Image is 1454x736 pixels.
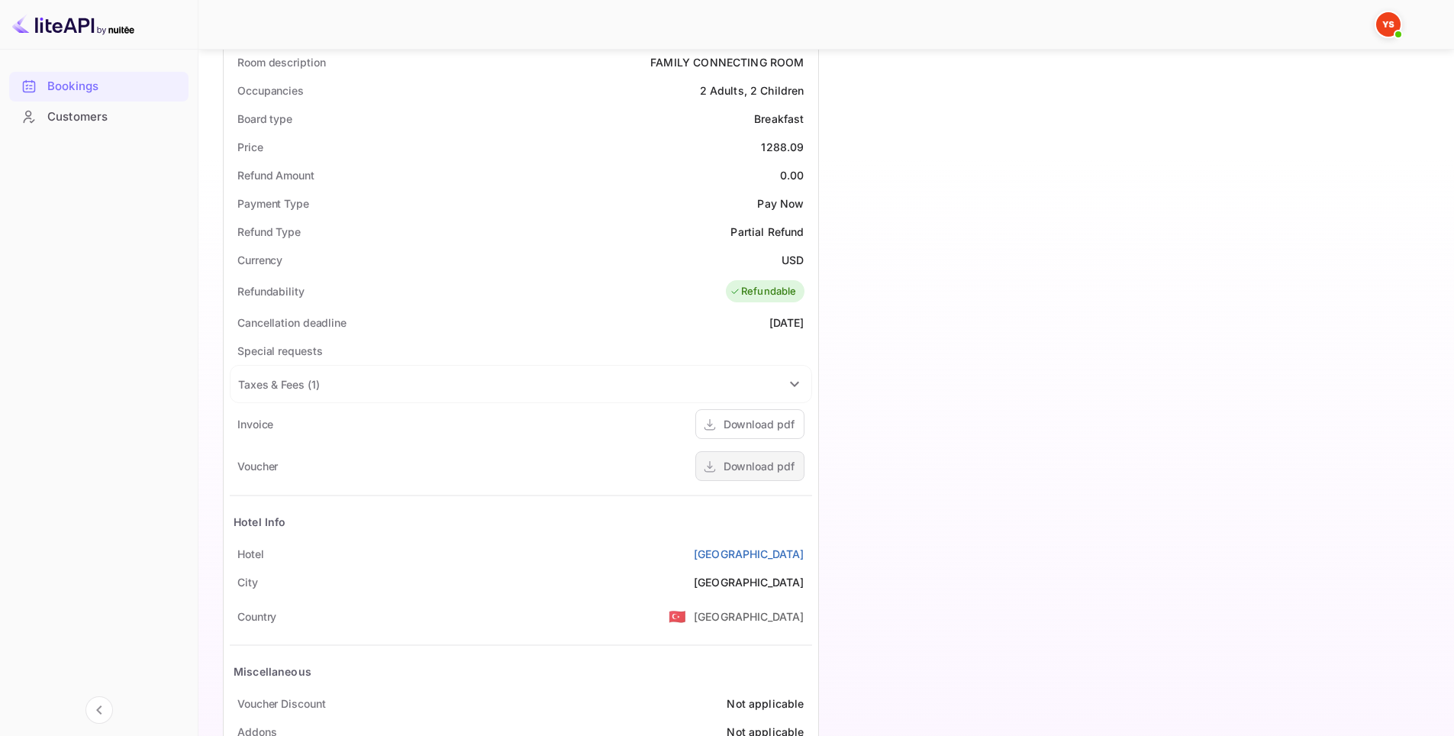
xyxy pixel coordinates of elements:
[782,252,804,268] div: USD
[237,139,263,155] div: Price
[9,102,189,132] div: Customers
[237,111,292,127] div: Board type
[47,108,181,126] div: Customers
[237,608,276,625] div: Country
[650,54,804,70] div: FAMILY CONNECTING ROOM
[237,574,258,590] div: City
[234,663,311,680] div: Miscellaneous
[9,72,189,102] div: Bookings
[694,574,804,590] div: [GEOGRAPHIC_DATA]
[237,167,314,183] div: Refund Amount
[237,343,322,359] div: Special requests
[237,195,309,211] div: Payment Type
[237,416,273,432] div: Invoice
[761,139,804,155] div: 1288.09
[724,458,795,474] div: Download pdf
[237,82,304,98] div: Occupancies
[238,376,319,392] div: Taxes & Fees ( 1 )
[754,111,804,127] div: Breakfast
[234,514,286,530] div: Hotel Info
[769,315,804,331] div: [DATE]
[780,167,804,183] div: 0.00
[9,72,189,100] a: Bookings
[237,696,325,712] div: Voucher Discount
[730,224,804,240] div: Partial Refund
[237,252,282,268] div: Currency
[47,78,181,95] div: Bookings
[85,696,113,724] button: Collapse navigation
[669,602,686,630] span: United States
[231,366,811,402] div: Taxes & Fees (1)
[237,283,305,299] div: Refundability
[694,546,804,562] a: [GEOGRAPHIC_DATA]
[757,195,804,211] div: Pay Now
[237,54,325,70] div: Room description
[237,458,278,474] div: Voucher
[12,12,134,37] img: LiteAPI logo
[237,315,347,331] div: Cancellation deadline
[237,546,264,562] div: Hotel
[724,416,795,432] div: Download pdf
[700,82,804,98] div: 2 Adults, 2 Children
[727,696,804,712] div: Not applicable
[237,224,301,240] div: Refund Type
[730,284,797,299] div: Refundable
[694,608,804,625] div: [GEOGRAPHIC_DATA]
[1376,12,1401,37] img: Yandex Support
[9,102,189,131] a: Customers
